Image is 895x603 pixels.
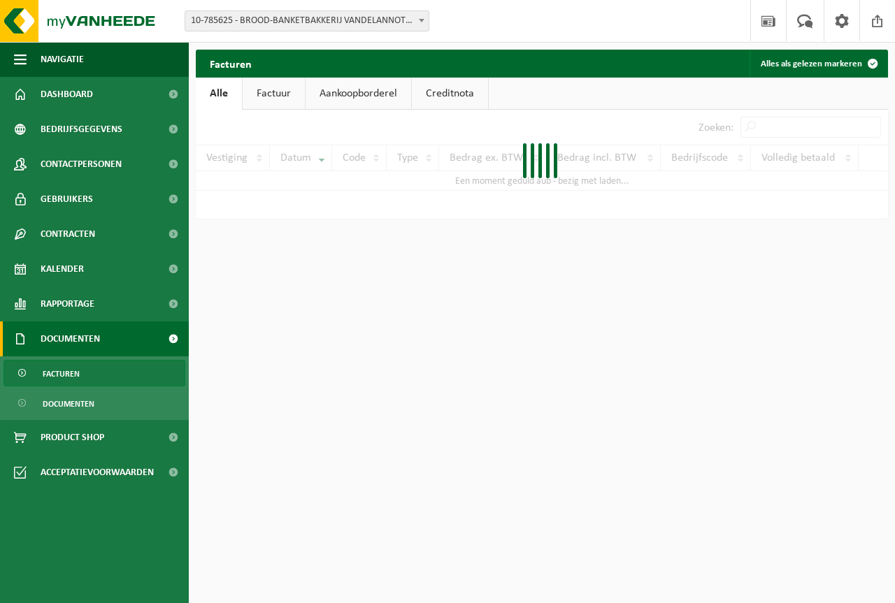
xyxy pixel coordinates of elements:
[41,77,93,112] span: Dashboard
[43,361,80,387] span: Facturen
[41,217,95,252] span: Contracten
[41,321,100,356] span: Documenten
[196,78,242,110] a: Alle
[306,78,411,110] a: Aankoopborderel
[3,360,185,386] a: Facturen
[43,391,94,417] span: Documenten
[41,182,93,217] span: Gebruikers
[243,78,305,110] a: Factuur
[412,78,488,110] a: Creditnota
[185,10,429,31] span: 10-785625 - BROOD-BANKETBAKKERIJ VANDELANNOTE - RUMBEKE
[41,112,122,147] span: Bedrijfsgegevens
[41,420,104,455] span: Product Shop
[196,50,266,77] h2: Facturen
[41,42,84,77] span: Navigatie
[41,286,94,321] span: Rapportage
[185,11,429,31] span: 10-785625 - BROOD-BANKETBAKKERIJ VANDELANNOTE - RUMBEKE
[750,50,887,78] button: Alles als gelezen markeren
[41,147,122,182] span: Contactpersonen
[3,390,185,416] a: Documenten
[41,455,154,490] span: Acceptatievoorwaarden
[41,252,84,286] span: Kalender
